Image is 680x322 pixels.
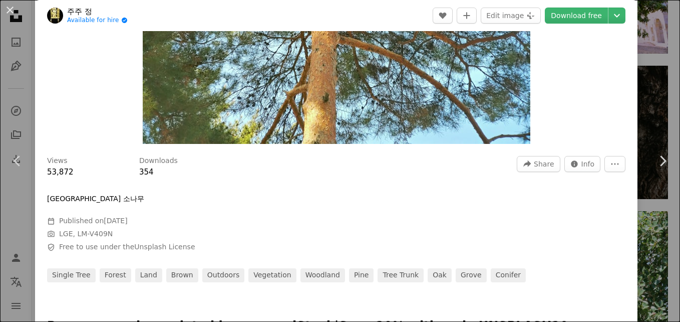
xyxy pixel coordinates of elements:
[608,8,625,24] button: Choose download size
[645,113,680,209] a: Next
[517,156,560,172] button: Share this image
[581,156,595,172] span: Info
[47,268,96,282] a: single tree
[59,229,113,239] button: LGE, LM-V409N
[104,217,127,225] time: April 10, 2024 at 11:49:47 AM GMT+8
[433,8,453,24] button: Like
[47,168,74,177] span: 53,872
[139,168,154,177] span: 354
[47,194,144,204] p: [GEOGRAPHIC_DATA] 소나무
[604,156,625,172] button: More Actions
[59,242,195,252] span: Free to use under the
[457,8,477,24] button: Add to Collection
[300,268,345,282] a: woodland
[545,8,608,24] a: Download free
[491,268,526,282] a: conifer
[248,268,296,282] a: vegetation
[481,8,541,24] button: Edit image
[100,268,131,282] a: forest
[47,8,63,24] img: Go to 주주 정's profile
[428,268,452,282] a: oak
[139,156,178,166] h3: Downloads
[67,7,128,17] a: 주주 정
[135,268,162,282] a: land
[534,156,554,172] span: Share
[59,217,128,225] span: Published on
[564,156,601,172] button: Stats about this image
[202,268,244,282] a: outdoors
[349,268,374,282] a: pine
[47,156,68,166] h3: Views
[378,268,424,282] a: tree trunk
[166,268,198,282] a: brown
[67,17,128,25] a: Available for hire
[134,243,195,251] a: Unsplash License
[456,268,487,282] a: grove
